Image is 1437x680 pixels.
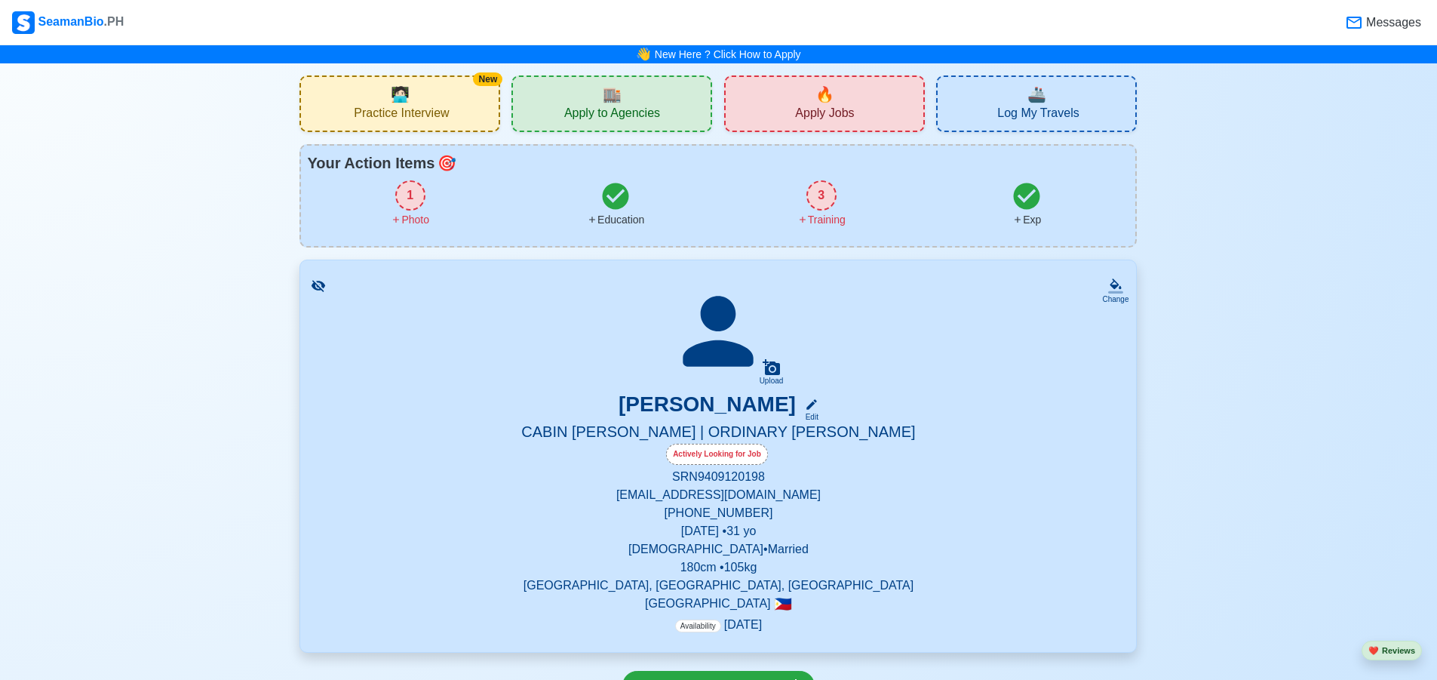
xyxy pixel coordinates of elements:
div: Edit [799,411,818,423]
p: [PHONE_NUMBER] [318,504,1118,522]
span: bell [634,44,653,66]
span: Practice Interview [354,106,449,125]
div: Change [1102,294,1128,305]
span: Log My Travels [997,106,1079,125]
img: Logo [12,11,35,34]
div: Exp [1012,212,1041,228]
span: new [815,83,834,106]
div: SeamanBio [12,11,124,34]
span: .PH [104,15,124,28]
div: Training [797,212,846,228]
span: heart [1368,646,1379,655]
span: Apply Jobs [795,106,854,125]
p: [EMAIL_ADDRESS][DOMAIN_NAME] [318,486,1118,504]
h3: [PERSON_NAME] [619,392,796,423]
span: todo [438,152,456,174]
span: 🇵🇭 [774,597,792,611]
h5: CABIN [PERSON_NAME] | ORDINARY [PERSON_NAME] [318,423,1118,444]
div: Actively Looking for Job [666,444,768,465]
span: Messages [1363,14,1421,32]
p: [DEMOGRAPHIC_DATA] • Married [318,540,1118,558]
p: [GEOGRAPHIC_DATA], [GEOGRAPHIC_DATA], [GEOGRAPHIC_DATA] [318,577,1118,595]
p: [DATE] • 31 yo [318,522,1118,540]
div: Photo [391,212,429,228]
p: [DATE] [675,616,762,634]
div: Upload [760,377,784,386]
div: 1 [395,180,425,211]
span: Availability [675,620,721,632]
span: agencies [603,83,622,106]
p: SRN 9409120198 [318,468,1118,486]
p: 180 cm • 105 kg [318,558,1118,577]
span: Apply to Agencies [564,106,660,125]
span: interview [391,83,410,106]
div: 3 [806,180,837,211]
button: heartReviews [1362,641,1422,661]
a: New Here ? Click How to Apply [655,48,801,60]
span: travel [1027,83,1046,106]
div: Your Action Items [307,152,1129,174]
div: New [473,72,502,86]
p: [GEOGRAPHIC_DATA] [318,595,1118,613]
div: Education [587,212,644,228]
